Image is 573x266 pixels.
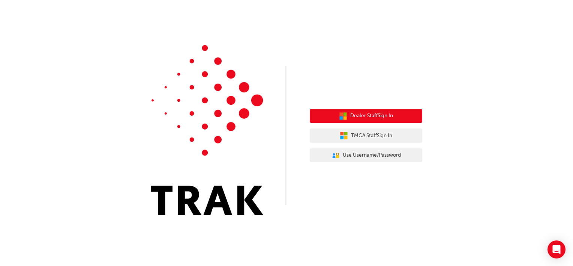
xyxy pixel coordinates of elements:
div: Open Intercom Messenger [547,240,565,258]
img: Trak [151,45,263,215]
span: TMCA Staff Sign In [351,131,392,140]
button: Dealer StaffSign In [310,109,422,123]
span: Use Username/Password [343,151,401,160]
button: TMCA StaffSign In [310,128,422,143]
span: Dealer Staff Sign In [350,112,393,120]
button: Use Username/Password [310,148,422,163]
